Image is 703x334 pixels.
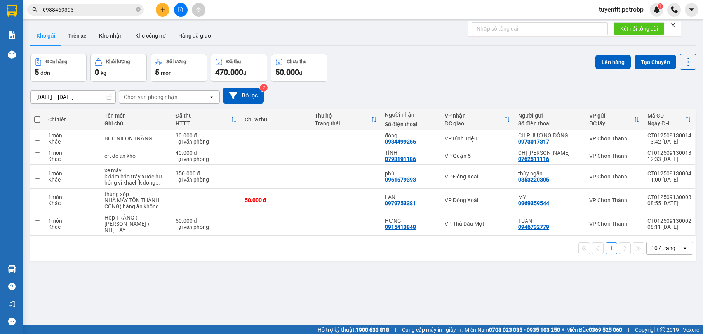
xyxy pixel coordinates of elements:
[215,67,243,77] span: 470.000
[8,283,16,290] span: question-circle
[176,120,231,126] div: HTTT
[518,132,581,138] div: CH PHƯƠNG ĐÔNG
[589,135,640,142] div: VP Chơn Thành
[30,54,87,82] button: Đơn hàng5đơn
[8,300,16,308] span: notification
[43,5,134,14] input: Tìm tên, số ĐT hoặc mã đơn
[566,325,622,334] span: Miền Bắc
[48,200,97,206] div: Khác
[685,3,698,17] button: caret-down
[647,224,691,230] div: 08:11 [DATE]
[48,138,97,145] div: Khác
[518,170,581,177] div: thùy ngân
[385,224,416,230] div: 0915413848
[589,197,640,203] div: VP Chơn Thành
[688,6,695,13] span: caret-down
[176,170,237,177] div: 350.000 đ
[8,50,16,59] img: warehouse-icon
[48,170,97,177] div: 1 món
[647,218,691,224] div: CT012509130002
[176,150,237,156] div: 40.000 đ
[211,54,267,82] button: Đã thu470.000đ
[445,120,505,126] div: ĐC giao
[223,88,264,104] button: Bộ lọc
[226,59,241,64] div: Đã thu
[647,112,685,119] div: Mã GD
[589,153,640,159] div: VP Chơn Thành
[589,112,633,119] div: VP gửi
[48,194,97,200] div: 1 món
[445,221,511,227] div: VP Thủ Dầu Một
[104,167,168,173] div: xe máy
[299,70,302,76] span: đ
[174,3,188,17] button: file-add
[315,120,371,126] div: Trạng thái
[518,177,549,183] div: 0853220305
[489,327,560,333] strong: 0708 023 035 - 0935 103 250
[196,7,201,12] span: aim
[518,112,581,119] div: Người gửi
[647,170,691,177] div: CT012509130004
[441,109,515,130] th: Toggle SortBy
[651,244,675,252] div: 10 / trang
[8,31,16,39] img: solution-icon
[385,177,416,183] div: 0961679393
[209,94,215,100] svg: open
[245,197,307,203] div: 50.000 đ
[620,24,658,33] span: Kết nối tổng đài
[445,173,511,180] div: VP Đồng Xoài
[48,132,97,138] div: 1 món
[176,132,237,138] div: 30.000 đ
[647,156,691,162] div: 12:33 [DATE]
[593,5,650,14] span: tuyenttt.petrobp
[518,150,581,156] div: CHỊ PHƯƠNG
[445,112,505,119] div: VP nhận
[48,156,97,162] div: Khác
[172,109,241,130] th: Toggle SortBy
[385,150,437,156] div: TÍNH
[156,3,169,17] button: plus
[129,26,172,45] button: Kho công nợ
[385,170,437,177] div: phú
[260,84,268,92] sup: 2
[682,245,688,251] svg: open
[445,153,511,159] div: VP Quận 5
[311,109,381,130] th: Toggle SortBy
[518,218,581,224] div: TUẤN
[8,265,16,273] img: warehouse-icon
[628,325,629,334] span: |
[136,6,141,14] span: close-circle
[62,26,93,45] button: Trên xe
[518,120,581,126] div: Số điện thoại
[95,67,99,77] span: 0
[635,55,676,69] button: Tạo Chuyến
[124,93,177,101] div: Chọn văn phòng nhận
[7,5,17,17] img: logo-vxr
[32,7,38,12] span: search
[101,70,106,76] span: kg
[48,224,97,230] div: Khác
[287,59,306,64] div: Chưa thu
[465,325,560,334] span: Miền Nam
[176,218,237,224] div: 50.000 đ
[385,194,437,200] div: LAN
[589,120,633,126] div: ĐC lấy
[595,55,631,69] button: Lên hàng
[647,150,691,156] div: CT012509130013
[48,150,97,156] div: 1 món
[155,67,159,77] span: 5
[104,112,168,119] div: Tên món
[385,112,437,118] div: Người nhận
[647,194,691,200] div: CT012509130003
[104,173,168,186] div: k đảm bảo trầy xước hư hỏng vì khach k đóng gói
[385,138,416,145] div: 0984499266
[614,22,664,35] button: Kết nối tổng đài
[644,109,695,130] th: Toggle SortBy
[176,156,237,162] div: Tại văn phòng
[271,54,327,82] button: Chưa thu50.000đ
[671,6,678,13] img: phone-icon
[670,22,676,28] span: close
[8,318,16,325] span: message
[585,109,644,130] th: Toggle SortBy
[136,7,141,12] span: close-circle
